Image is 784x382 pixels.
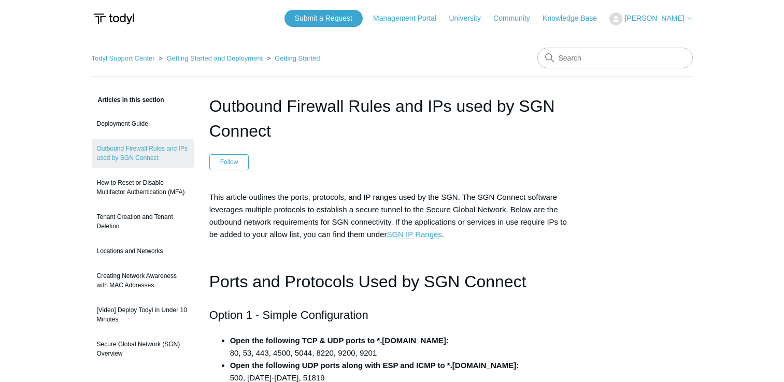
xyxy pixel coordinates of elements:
strong: Open the following UDP ports along with ESP and ICMP to *.[DOMAIN_NAME]: [230,361,519,370]
a: Todyl Support Center [92,54,155,62]
a: How to Reset or Disable Multifactor Authentication (MFA) [92,173,194,202]
a: Knowledge Base [543,13,607,24]
a: Secure Global Network (SGN) Overview [92,334,194,363]
a: Locations and Networks [92,241,194,261]
a: Tenant Creation and Tenant Deletion [92,207,194,236]
a: University [449,13,491,24]
a: [Video] Deploy Todyl in Under 10 Minutes [92,300,194,329]
a: Getting Started [275,54,320,62]
h2: Option 1 - Simple Configuration [209,306,575,324]
a: Outbound Firewall Rules and IPs used by SGN Connect [92,139,194,168]
li: Getting Started [265,54,320,62]
a: Management Portal [373,13,447,24]
a: Getting Started and Deployment [166,54,263,62]
li: Getting Started and Deployment [156,54,265,62]
h1: Outbound Firewall Rules and IPs used by SGN Connect [209,94,575,143]
li: 80, 53, 443, 4500, 5044, 8220, 9200, 9201 [230,334,575,359]
a: Community [493,13,540,24]
li: Todyl Support Center [92,54,157,62]
a: Submit a Request [284,10,363,27]
button: Follow Article [209,154,249,170]
span: [PERSON_NAME] [624,14,684,22]
img: Todyl Support Center Help Center home page [92,9,136,28]
a: SGN IP Ranges [387,230,441,239]
a: Deployment Guide [92,114,194,134]
a: Creating Network Awareness with MAC Addresses [92,266,194,295]
strong: Open the following TCP & UDP ports to *.[DOMAIN_NAME]: [230,336,449,345]
span: This article outlines the ports, protocols, and IP ranges used by the SGN. The SGN Connect softwa... [209,193,567,239]
input: Search [537,48,693,68]
h1: Ports and Protocols Used by SGN Connect [209,269,575,295]
button: [PERSON_NAME] [609,12,692,25]
span: Articles in this section [92,96,164,104]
